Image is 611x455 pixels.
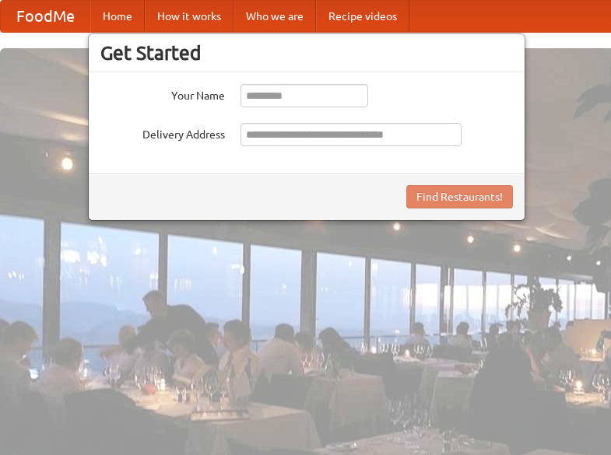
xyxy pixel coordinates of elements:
[100,84,225,103] label: Your Name
[145,1,234,32] a: How it works
[234,1,316,32] a: Who we are
[316,1,409,32] a: Recipe videos
[90,1,145,32] a: Home
[100,41,513,65] h3: Get Started
[100,123,225,142] label: Delivery Address
[406,185,513,208] button: Find Restaurants!
[1,1,90,32] a: FoodMe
